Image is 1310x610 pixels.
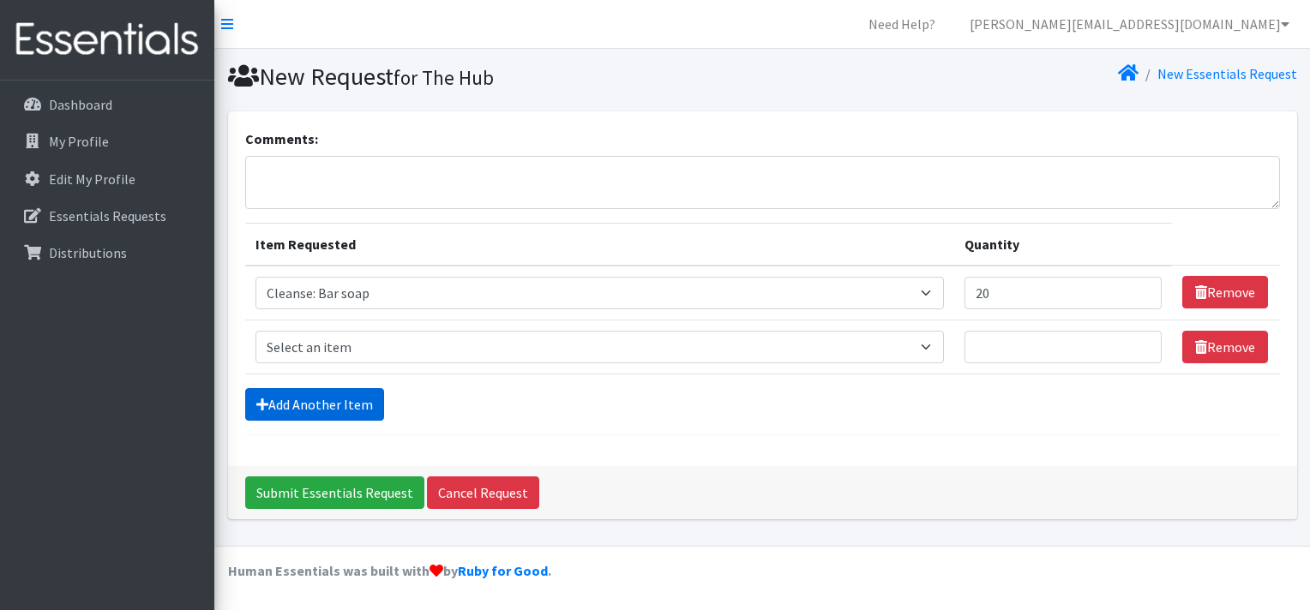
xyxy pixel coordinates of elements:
label: Comments: [245,129,318,149]
img: HumanEssentials [7,11,207,69]
a: Distributions [7,236,207,270]
a: New Essentials Request [1157,65,1297,82]
a: Remove [1182,331,1268,363]
a: Edit My Profile [7,162,207,196]
input: Submit Essentials Request [245,476,424,509]
a: [PERSON_NAME][EMAIL_ADDRESS][DOMAIN_NAME] [956,7,1303,41]
p: Edit My Profile [49,170,135,188]
p: My Profile [49,133,109,150]
p: Distributions [49,244,127,261]
small: for The Hub [394,65,494,90]
h1: New Request [228,62,756,92]
a: Remove [1182,276,1268,308]
p: Essentials Requests [49,207,166,224]
a: Dashboard [7,87,207,122]
p: Dashboard [49,96,112,113]
strong: Human Essentials was built with by . [228,562,551,579]
a: Essentials Requests [7,199,207,233]
th: Item Requested [245,223,955,266]
a: Cancel Request [427,476,539,509]
a: Add Another Item [245,388,384,421]
a: Ruby for Good [458,562,548,579]
a: Need Help? [855,7,949,41]
a: My Profile [7,124,207,158]
th: Quantity [954,223,1172,266]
